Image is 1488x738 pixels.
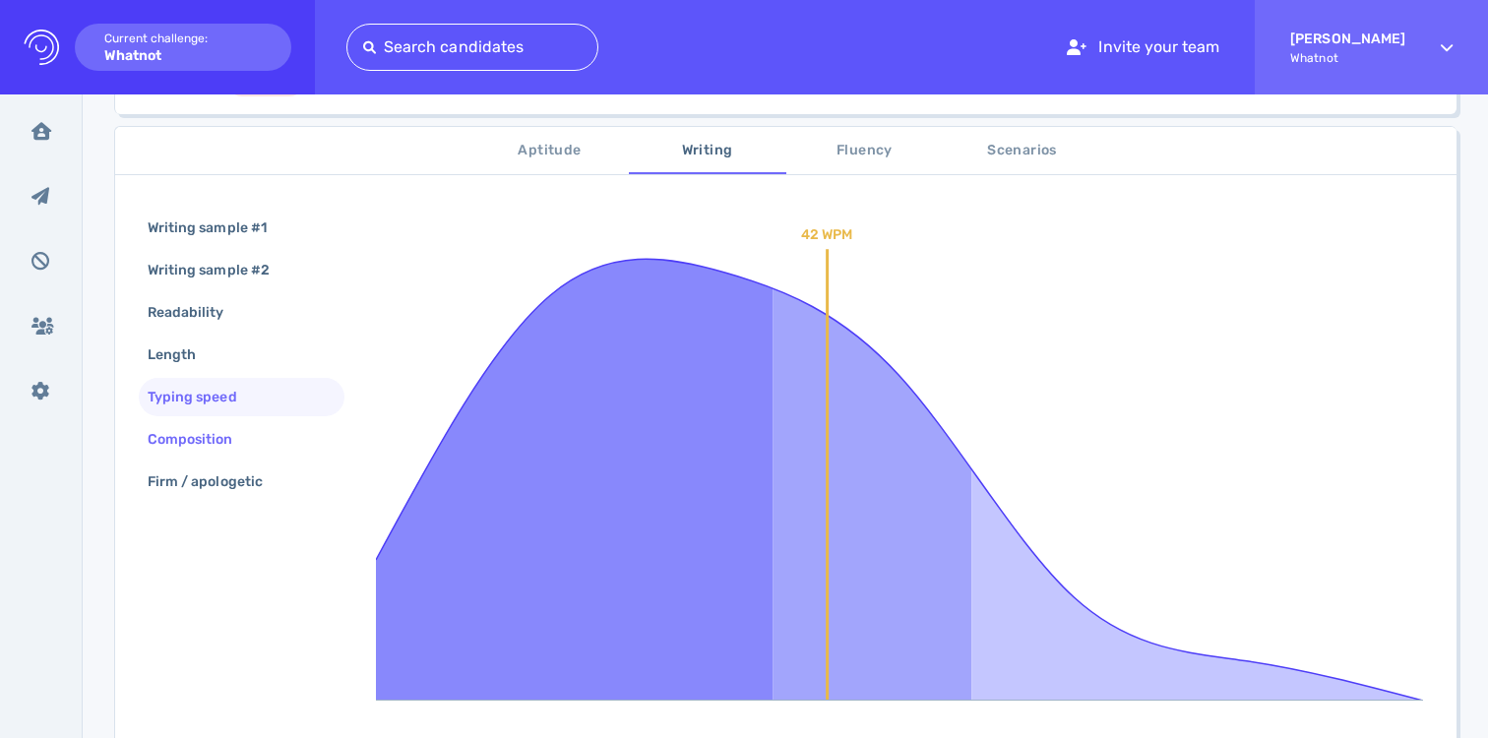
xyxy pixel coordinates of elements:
[1290,31,1405,47] strong: [PERSON_NAME]
[483,139,617,163] span: Aptitude
[144,256,293,284] div: Writing sample #2
[1290,51,1405,65] span: Whatnot
[641,139,775,163] span: Writing
[956,139,1089,163] span: Scenarios
[801,226,852,243] text: 42 WPM
[144,298,248,327] div: Readability
[144,383,261,411] div: Typing speed
[144,214,290,242] div: Writing sample #1
[144,467,286,496] div: Firm / apologetic
[798,139,932,163] span: Fluency
[144,340,219,369] div: Length
[144,425,257,454] div: Composition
